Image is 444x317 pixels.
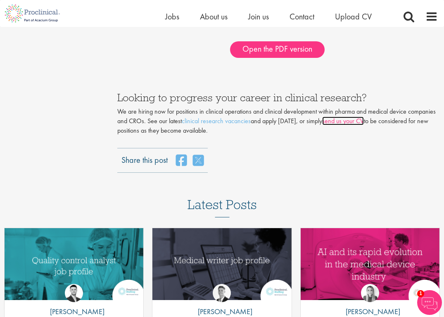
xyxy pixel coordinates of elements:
[152,228,291,300] img: Medical writer job profile
[165,11,179,22] a: Jobs
[5,228,143,300] img: quality control analyst job profile
[417,290,442,315] img: Chatbot
[322,117,364,125] a: send us your CV
[200,11,228,22] a: About us
[65,284,83,302] img: Joshua Godden
[248,11,269,22] a: Join us
[340,306,400,317] p: [PERSON_NAME]
[301,228,439,301] a: Link to a post
[192,306,252,317] p: [PERSON_NAME]
[417,290,424,297] span: 1
[301,228,439,300] img: AI and Its Impact on the Medical Device Industry | Proclinical
[152,228,291,301] a: Link to a post
[117,92,438,103] h3: Looking to progress your career in clinical research?
[44,306,104,317] p: [PERSON_NAME]
[213,284,231,302] img: George Watson
[361,284,379,302] img: Hannah Burke
[335,11,372,22] a: Upload CV
[193,154,204,167] a: share on twitter
[5,228,143,301] a: Link to a post
[121,154,168,160] label: Share this post
[290,11,314,22] a: Contact
[117,107,438,136] p: We are hiring now for positions in clinical operations and clinical development within pharma and...
[188,198,257,217] h3: Latest Posts
[182,117,251,125] a: clinical research vacancies
[230,41,325,58] a: Open the PDF version
[176,154,187,167] a: share on facebook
